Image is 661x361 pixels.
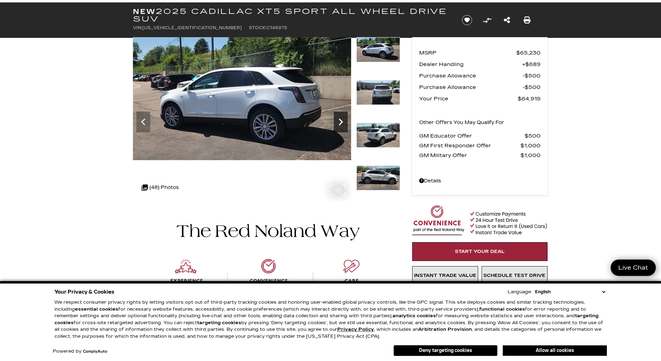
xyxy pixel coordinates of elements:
[419,94,518,104] span: Your Price
[419,71,541,81] a: Purchase Allowance $500
[522,59,541,69] span: $689
[508,290,532,294] div: Language:
[334,112,348,132] div: Next
[419,131,541,141] a: GM Educator Offer $500
[520,141,541,150] span: $1,000
[133,37,351,160] img: New 2025 Crystal White Tricoat Cadillac Sport image 6
[414,273,476,278] span: Instant Trade Value
[54,313,599,326] strong: targeting cookies
[520,150,541,160] span: $1,000
[482,15,492,25] button: Compare Vehicle
[419,141,541,150] a: GM First Responder Offer $1,000
[356,80,400,105] img: New 2025 Crystal White Tricoat Cadillac Sport image 7
[518,94,541,104] span: $64,919
[54,299,607,340] p: We respect consumer privacy rights by letting visitors opt out of third-party tracking cookies an...
[53,349,107,354] div: Powered by
[524,15,531,25] a: Print this New 2025 Cadillac XT5 Sport All Wheel Drive SUV
[393,345,498,356] button: Deny targeting cookies
[249,25,266,30] span: Stock:
[266,25,287,30] span: C146975
[197,320,241,326] strong: targeting cookies
[419,150,520,160] span: GM Military Offer
[419,150,541,160] a: GM Military Offer $1,000
[136,112,150,132] div: Previous
[419,94,541,104] a: Your Price $64,919
[419,131,525,141] span: GM Educator Offer
[419,82,541,92] a: Purchase Allowance $500
[412,266,478,285] a: Instant Trade Value
[419,59,522,69] span: Dealer Handling
[516,48,541,58] span: $65,230
[503,345,607,356] button: Allow all cookies
[523,71,541,81] span: $500
[419,82,523,92] span: Purchase Allowance
[504,15,510,25] a: Share this New 2025 Cadillac XT5 Sport All Wheel Drive SUV
[419,118,504,128] p: Other Offers You May Qualify For
[356,123,400,148] img: New 2025 Crystal White Tricoat Cadillac Sport image 8
[455,249,505,254] span: Start Your Deal
[356,37,400,62] img: New 2025 Crystal White Tricoat Cadillac Sport image 6
[133,25,142,30] span: VIN:
[419,141,520,150] span: GM First Responder Offer
[611,260,656,276] a: Live Chat
[419,48,516,58] span: MSRP
[482,266,548,285] a: Schedule Test Drive
[392,313,436,319] strong: analytics cookies
[138,179,182,196] div: (48) Photos
[615,264,652,272] span: Live Chat
[459,15,475,26] button: Save vehicle
[419,176,541,186] a: Details
[479,306,525,312] strong: functional cookies
[419,59,541,69] a: Dealer Handling $689
[356,165,400,190] img: New 2025 Crystal White Tricoat Cadillac Sport image 9
[523,82,541,92] span: $500
[75,306,118,312] strong: essential cookies
[54,287,115,297] span: Your Privacy & Cookies
[133,7,156,16] strong: New
[83,350,107,354] a: ComplyAuto
[483,273,545,278] span: Schedule Test Drive
[419,48,541,58] a: MSRP $65,230
[418,327,472,332] strong: Arbitration Provision
[525,131,541,141] span: $500
[133,8,450,23] h1: 2025 Cadillac XT5 Sport All Wheel Drive SUV
[533,288,607,295] select: Language Select
[419,71,523,81] span: Purchase Allowance
[337,327,374,332] u: Privacy Policy
[142,25,242,30] span: [US_VEHICLE_IDENTIFICATION_NUMBER]
[412,242,548,261] a: Start Your Deal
